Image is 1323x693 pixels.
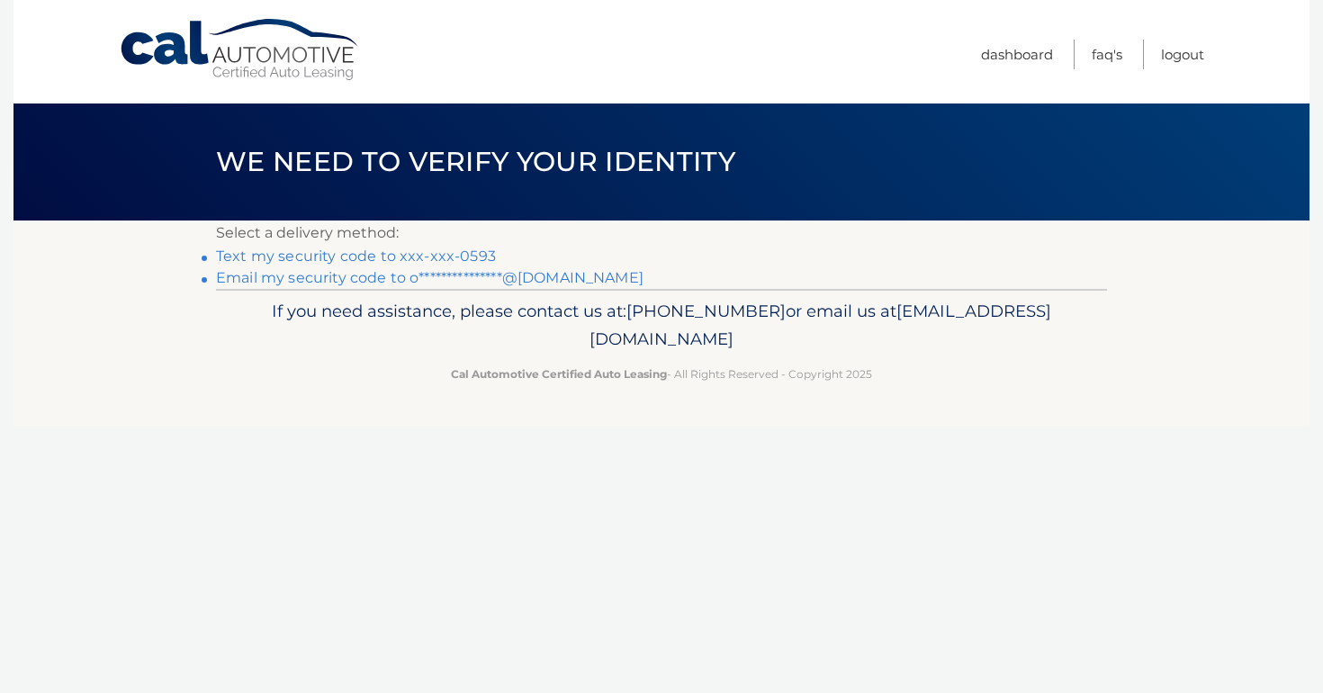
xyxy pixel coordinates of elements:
[228,364,1095,383] p: - All Rights Reserved - Copyright 2025
[1092,40,1122,69] a: FAQ's
[228,297,1095,355] p: If you need assistance, please contact us at: or email us at
[451,367,667,381] strong: Cal Automotive Certified Auto Leasing
[1161,40,1204,69] a: Logout
[216,247,496,265] a: Text my security code to xxx-xxx-0593
[626,301,786,321] span: [PHONE_NUMBER]
[216,220,1107,246] p: Select a delivery method:
[981,40,1053,69] a: Dashboard
[119,18,362,82] a: Cal Automotive
[216,145,735,178] span: We need to verify your identity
